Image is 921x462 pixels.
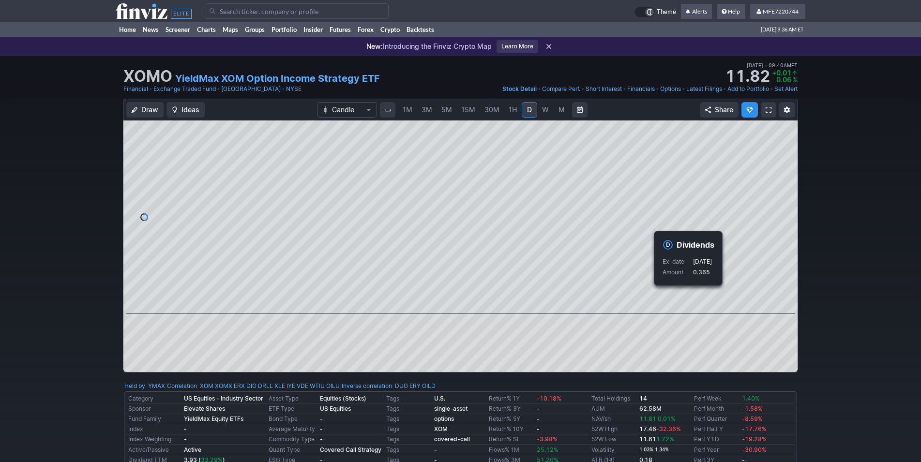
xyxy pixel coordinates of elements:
h1: XOMO [123,69,172,84]
span: • [682,84,685,94]
td: AUM [589,404,637,414]
span: [DATE] 9:36 AM ET [761,22,803,37]
p: 0.365 [693,268,712,277]
a: 1H [504,102,521,118]
span: • [217,84,220,94]
a: ERY [409,381,421,391]
a: M [554,102,569,118]
span: -17.76% [742,425,767,432]
span: 1M [403,105,412,114]
a: Compare Perf. [542,84,580,94]
td: Flows% 1M [487,445,535,455]
b: Covered Call Strategy [320,446,381,453]
b: Equities (Stocks) [320,395,366,402]
span: 1H [509,105,517,114]
td: Index [126,424,182,434]
td: Fund Family [126,414,182,424]
td: Return% 1Y [487,394,535,404]
b: 14 [639,395,647,402]
span: Ideas [181,105,199,115]
h4: Dividends [677,239,714,250]
a: Held by [124,382,145,389]
button: Draw [126,102,164,118]
a: 1M [398,102,417,118]
td: Perf Quarter [692,414,740,424]
td: Tags [384,414,432,424]
a: Screener [162,22,194,37]
a: Financials [627,84,655,94]
a: IYE [287,381,295,391]
span: • [723,84,726,94]
a: News [139,22,162,37]
td: Commodity Type [267,434,318,445]
span: 30M [484,105,499,114]
a: Insider [300,22,326,37]
span: D [527,105,532,114]
span: • [581,84,585,94]
span: 0.01% [658,415,676,422]
a: Fullscreen [761,102,776,118]
span: MFE7220744 [763,8,799,15]
span: • [538,84,541,94]
td: Tags [384,394,432,404]
a: Charts [194,22,219,37]
a: MFE7220744 [750,4,805,19]
span: Share [715,105,733,115]
b: YieldMax Equity ETFs [184,415,243,422]
td: NAV/sh [589,414,637,424]
a: covered-call [434,435,470,443]
span: 0.06 [776,75,791,84]
a: options [434,415,454,422]
a: Inverse correlation [342,382,392,389]
button: Interval [380,102,395,118]
td: Return% 5Y [487,414,535,424]
span: • [765,62,767,68]
a: YMAX [148,381,165,391]
b: - [320,425,323,432]
button: Chart Settings [779,102,795,118]
span: -8.59% [742,415,763,422]
button: Explore new features [741,102,758,118]
a: WTIU [310,381,325,391]
b: - [184,425,187,432]
td: Asset Type [267,394,318,404]
b: US Equities - Industry Sector [184,395,263,402]
a: Set Alert [774,84,798,94]
td: Category [126,394,182,404]
a: DIG [246,381,257,391]
b: - [434,446,437,453]
a: NYSE [286,84,302,94]
span: • [149,84,152,94]
a: Portfolio [268,22,300,37]
b: 62.58M [639,405,662,412]
p: Introducing the Finviz Crypto Map [366,42,492,51]
a: XLE [274,381,285,391]
td: Return% 3Y [487,404,535,414]
a: W [538,102,553,118]
a: Backtests [403,22,438,37]
a: Financial [123,84,148,94]
td: Tags [384,404,432,414]
a: Latest Filings [686,84,722,94]
span: • [770,84,773,94]
td: Perf YTD [692,434,740,445]
a: 5M [437,102,456,118]
span: New: [366,42,383,50]
b: U.S. [434,395,445,402]
b: - [184,435,187,443]
a: OILD [422,381,436,391]
a: Forex [354,22,377,37]
span: Latest Filings [686,85,722,92]
span: 1.72% [656,435,674,443]
div: | : [340,381,436,391]
td: Return% 10Y [487,424,535,434]
span: Theme [657,7,676,17]
button: Chart Type [317,102,377,118]
b: 17.46 [639,425,681,432]
span: Candle [332,105,362,115]
button: Ideas [166,102,205,118]
a: XOM [200,381,213,391]
td: Perf Month [692,404,740,414]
